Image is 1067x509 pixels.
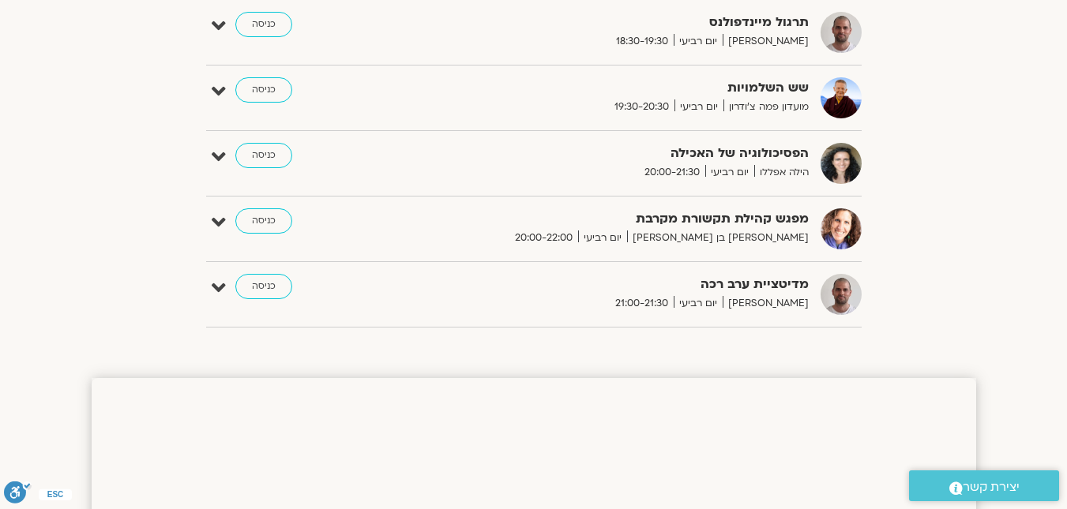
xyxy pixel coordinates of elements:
[422,274,809,295] strong: מדיטציית ערב רכה
[610,295,674,312] span: 21:00-21:30
[235,208,292,234] a: כניסה
[235,274,292,299] a: כניסה
[422,77,809,99] strong: שש השלמויות
[578,230,627,246] span: יום רביעי
[235,77,292,103] a: כניסה
[627,230,809,246] span: [PERSON_NAME] בן [PERSON_NAME]
[235,143,292,168] a: כניסה
[723,99,809,115] span: מועדון פמה צ'ודרון
[723,295,809,312] span: [PERSON_NAME]
[674,99,723,115] span: יום רביעי
[963,477,1020,498] span: יצירת קשר
[611,33,674,50] span: 18:30-19:30
[754,164,809,181] span: הילה אפללו
[639,164,705,181] span: 20:00-21:30
[235,12,292,37] a: כניסה
[609,99,674,115] span: 19:30-20:30
[509,230,578,246] span: 20:00-22:00
[723,33,809,50] span: [PERSON_NAME]
[422,12,809,33] strong: תרגול מיינדפולנס
[422,143,809,164] strong: הפסיכולוגיה של האכילה
[909,470,1059,501] a: יצירת קשר
[705,164,754,181] span: יום רביעי
[674,33,723,50] span: יום רביעי
[674,295,723,312] span: יום רביעי
[422,208,809,230] strong: מפגש קהילת תקשורת מקרבת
